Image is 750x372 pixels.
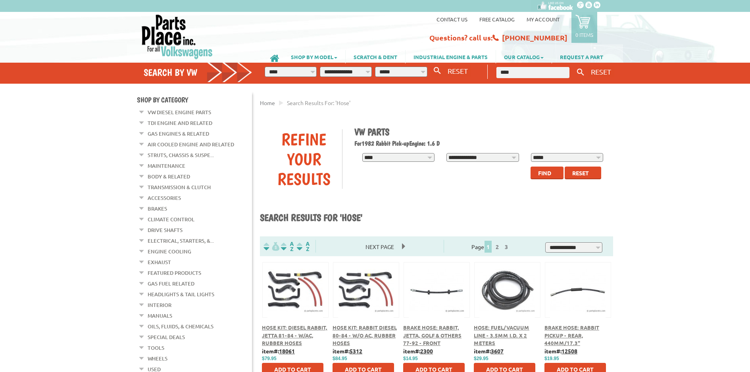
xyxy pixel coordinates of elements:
span: Reset [572,169,589,176]
a: Gas Fuel Related [148,278,194,289]
a: Brakes [148,203,167,214]
u: 2300 [420,347,433,355]
button: Reset [565,167,601,179]
button: Keyword Search [575,66,587,79]
a: Electrical, Starters, &... [148,236,214,246]
h1: Search results for 'hose' [260,212,613,224]
a: Oils, Fluids, & Chemicals [148,321,213,332]
a: Gas Engines & Related [148,128,209,139]
a: INDUSTRIAL ENGINE & PARTS [406,50,496,63]
a: OUR CATALOG [496,50,552,63]
a: 2 [494,243,501,250]
b: item#: [544,347,577,355]
div: Page [444,240,538,253]
span: Next Page [358,241,402,253]
a: Tools [148,343,164,353]
h4: Shop By Category [137,96,252,104]
b: item#: [262,347,295,355]
span: $84.95 [333,356,347,361]
span: 1 [485,241,492,253]
img: Parts Place Inc! [141,14,213,59]
a: Hose Kit: Rabbit Diesel 80-84 - w/o AC, Rubber Hoses [333,324,397,346]
a: Featured Products [148,268,201,278]
h1: VW Parts [354,126,608,138]
span: $14.95 [403,356,418,361]
b: item#: [403,347,433,355]
a: Wheels [148,353,167,364]
div: Refine Your Results [266,129,342,189]
a: Hose Kit: Diesel Rabbit, Jetta 81-84 - w/AC, Rubber Hoses [262,324,327,346]
h4: Search by VW [144,67,252,78]
a: 3 [503,243,510,250]
span: $29.95 [474,356,488,361]
img: filterpricelow.svg [263,242,279,251]
a: Transmission & Clutch [148,182,211,192]
a: Contact us [437,16,467,23]
a: SCRATCH & DENT [346,50,405,63]
a: Hose: Fuel/Vacuum Line - 3.5mm I.D. x 2 meters [474,324,529,346]
b: item#: [474,347,504,355]
b: item#: [333,347,362,355]
u: 5312 [350,347,362,355]
a: SHOP BY MODEL [283,50,345,63]
a: Next Page [358,243,402,250]
u: 12508 [562,347,577,355]
button: Search By VW... [431,65,444,77]
span: $79.95 [262,356,277,361]
p: 0 items [575,31,593,38]
a: Engine Cooling [148,246,191,257]
a: Air Cooled Engine and Related [148,139,234,150]
a: Accessories [148,193,181,203]
a: Home [260,99,275,106]
span: For [354,140,362,147]
span: Engine: 1.6 D [409,140,440,147]
u: 18061 [279,347,295,355]
a: 0 items [571,12,597,43]
h2: 1982 Rabbit Pick-up [354,140,608,147]
a: Interior [148,300,171,310]
a: Exhaust [148,257,171,267]
a: Brake Hose: Rabbit, Jetta, Golf & Others 77-92 - Front [403,324,462,346]
a: Headlights & Tail Lights [148,289,214,299]
u: 3607 [491,347,504,355]
a: Drive Shafts [148,225,183,235]
a: Struts, Chassis & Suspe... [148,150,214,160]
a: Brake Hose: Rabbit Pickup - Rear, 440mm/17.3" [544,324,599,346]
span: RESET [591,67,611,76]
a: Maintenance [148,161,185,171]
button: RESET [588,66,614,77]
a: VW Diesel Engine Parts [148,107,211,117]
a: Climate Control [148,214,194,224]
button: RESET [444,65,471,77]
button: Find [531,167,563,179]
span: Find [538,169,551,176]
a: TDI Engine and Related [148,118,212,128]
span: RESET [448,67,468,75]
a: My Account [527,16,560,23]
a: Free Catalog [479,16,515,23]
a: Body & Related [148,171,190,182]
a: Special Deals [148,332,185,342]
span: $19.95 [544,356,559,361]
img: Sort by Sales Rank [295,242,311,251]
img: Sort by Headline [279,242,295,251]
a: REQUEST A PART [552,50,611,63]
a: Manuals [148,311,172,321]
span: Search results for: 'hose' [287,99,350,106]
